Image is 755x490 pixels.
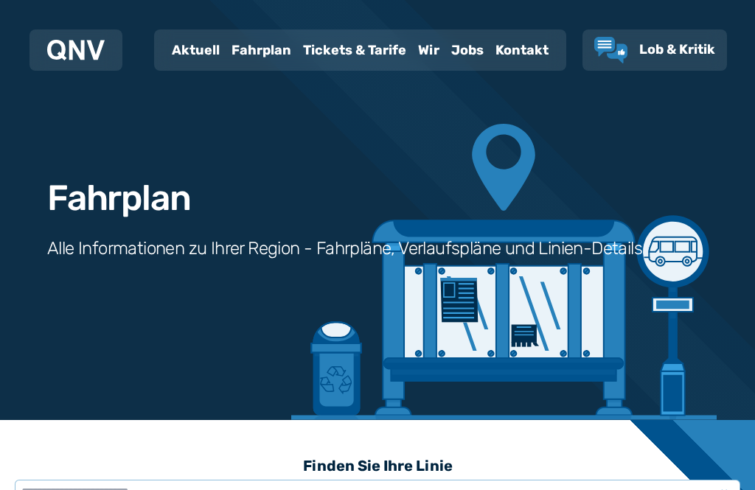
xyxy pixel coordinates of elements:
a: Fahrplan [226,31,297,69]
img: QNV Logo [47,40,105,60]
h3: Finden Sie Ihre Linie [15,449,740,482]
span: Lob & Kritik [639,41,715,57]
h1: Fahrplan [47,181,190,216]
a: Tickets & Tarife [297,31,412,69]
a: Wir [412,31,445,69]
a: Kontakt [490,31,554,69]
a: QNV Logo [47,35,105,65]
h3: Alle Informationen zu Ihrer Region - Fahrpläne, Verlaufspläne und Linien-Details [47,237,642,260]
a: Jobs [445,31,490,69]
a: Lob & Kritik [594,37,715,63]
a: Aktuell [166,31,226,69]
